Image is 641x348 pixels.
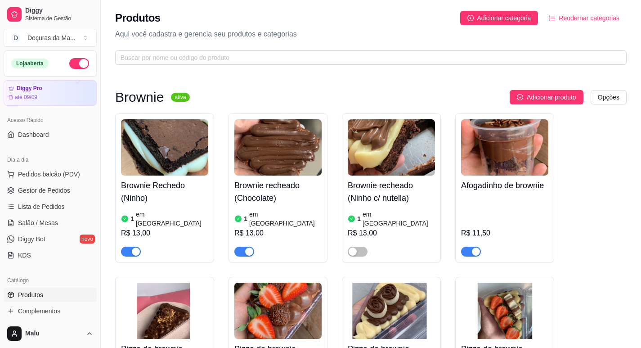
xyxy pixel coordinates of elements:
[348,179,435,204] h4: Brownie recheado (Ninho c/ nutella)
[234,119,322,176] img: product-image
[18,218,58,227] span: Salão / Mesas
[25,15,93,22] span: Sistema de Gestão
[11,33,20,42] span: D
[527,92,576,102] span: Adicionar produto
[121,179,208,204] h4: Brownie Rechedo (Ninho)
[598,92,619,102] span: Opções
[542,11,627,25] button: Reodernar categorias
[171,93,189,102] sup: ativa
[18,251,31,260] span: KDS
[461,228,548,239] div: R$ 11,50
[18,290,43,299] span: Produtos
[461,179,548,192] h4: Afogadinho de brownie
[591,90,627,104] button: Opções
[461,119,548,176] img: product-image
[348,119,435,176] img: product-image
[115,29,627,40] p: Aqui você cadastra e gerencia seu produtos e categorias
[115,11,161,25] h2: Produtos
[4,323,97,344] button: Malu
[348,228,435,239] div: R$ 13,00
[234,283,322,339] img: product-image
[4,29,97,47] button: Select a team
[234,228,322,239] div: R$ 13,00
[4,4,97,25] a: DiggySistema de Gestão
[4,80,97,106] a: Diggy Proaté 09/09
[115,92,164,103] h3: Brownie
[27,33,76,42] div: Doçuras da Ma ...
[244,214,247,223] article: 1
[18,170,80,179] span: Pedidos balcão (PDV)
[4,127,97,142] a: Dashboard
[348,283,435,339] img: product-image
[4,113,97,127] div: Acesso Rápido
[4,232,97,246] a: Diggy Botnovo
[234,179,322,204] h4: Brownie recheado (Chocolate)
[4,248,97,262] a: KDS
[4,183,97,198] a: Gestor de Pedidos
[4,199,97,214] a: Lista de Pedidos
[363,210,435,228] article: em [GEOGRAPHIC_DATA]
[549,15,555,21] span: ordered-list
[18,186,70,195] span: Gestor de Pedidos
[121,283,208,339] img: product-image
[15,94,37,101] article: até 09/09
[18,307,60,316] span: Complementos
[461,283,548,339] img: product-image
[121,119,208,176] img: product-image
[467,15,474,21] span: plus-circle
[4,153,97,167] div: Dia a dia
[25,330,82,338] span: Malu
[69,58,89,69] button: Alterar Status
[460,11,538,25] button: Adicionar categoria
[130,214,134,223] article: 1
[17,85,42,92] article: Diggy Pro
[4,304,97,318] a: Complementos
[18,235,45,244] span: Diggy Bot
[136,210,208,228] article: em [GEOGRAPHIC_DATA]
[4,273,97,288] div: Catálogo
[18,130,49,139] span: Dashboard
[4,167,97,181] button: Pedidos balcão (PDV)
[559,13,619,23] span: Reodernar categorias
[18,202,65,211] span: Lista de Pedidos
[25,7,93,15] span: Diggy
[517,94,523,100] span: plus-circle
[11,59,49,68] div: Loja aberta
[357,214,361,223] article: 1
[510,90,583,104] button: Adicionar produto
[4,216,97,230] a: Salão / Mesas
[121,228,208,239] div: R$ 13,00
[4,288,97,302] a: Produtos
[477,13,531,23] span: Adicionar categoria
[121,53,614,63] input: Buscar por nome ou código do produto
[249,210,322,228] article: em [GEOGRAPHIC_DATA]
